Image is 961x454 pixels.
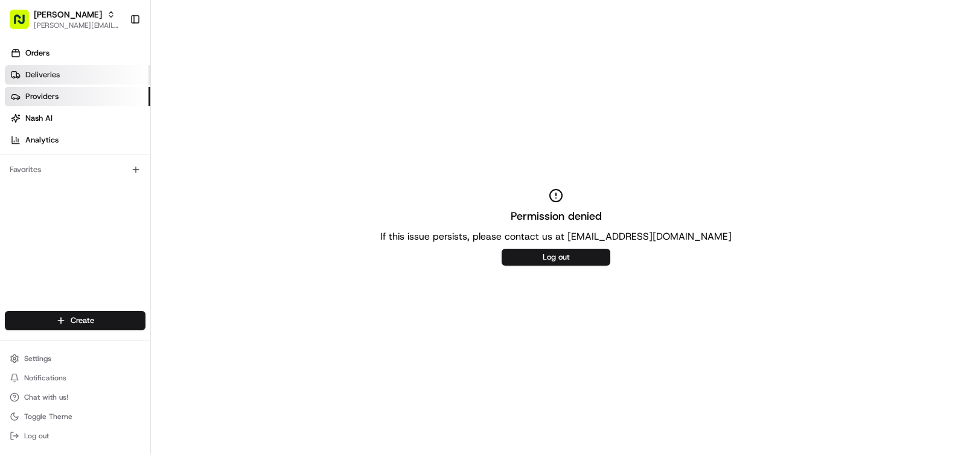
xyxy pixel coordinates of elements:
[12,48,220,68] p: Welcome 👋
[205,119,220,133] button: Start new chat
[5,350,145,367] button: Settings
[5,389,145,406] button: Chat with us!
[34,8,102,21] button: [PERSON_NAME]
[41,115,198,127] div: Start new chat
[114,175,194,187] span: API Documentation
[5,5,125,34] button: [PERSON_NAME][PERSON_NAME][EMAIL_ADDRESS][PERSON_NAME][DOMAIN_NAME]
[5,369,145,386] button: Notifications
[5,87,150,106] a: Providers
[511,208,602,225] h2: Permission denied
[102,176,112,186] div: 💻
[25,113,53,124] span: Nash AI
[120,205,146,214] span: Pylon
[24,373,66,383] span: Notifications
[5,43,150,63] a: Orders
[97,170,199,192] a: 💻API Documentation
[25,69,60,80] span: Deliveries
[12,176,22,186] div: 📗
[31,78,199,91] input: Clear
[5,408,145,425] button: Toggle Theme
[25,135,59,145] span: Analytics
[7,170,97,192] a: 📗Knowledge Base
[24,354,51,363] span: Settings
[5,427,145,444] button: Log out
[85,204,146,214] a: Powered byPylon
[24,175,92,187] span: Knowledge Base
[5,160,145,179] div: Favorites
[71,315,94,326] span: Create
[5,311,145,330] button: Create
[24,392,68,402] span: Chat with us!
[380,229,732,244] p: If this issue persists, please contact us at [EMAIL_ADDRESS][DOMAIN_NAME]
[5,130,150,150] a: Analytics
[25,91,59,102] span: Providers
[41,127,153,137] div: We're available if you need us!
[25,48,49,59] span: Orders
[12,12,36,36] img: Nash
[502,249,610,266] button: Log out
[12,115,34,137] img: 1736555255976-a54dd68f-1ca7-489b-9aae-adbdc363a1c4
[34,21,120,30] button: [PERSON_NAME][EMAIL_ADDRESS][PERSON_NAME][DOMAIN_NAME]
[5,65,150,85] a: Deliveries
[24,412,72,421] span: Toggle Theme
[5,109,150,128] a: Nash AI
[24,431,49,441] span: Log out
